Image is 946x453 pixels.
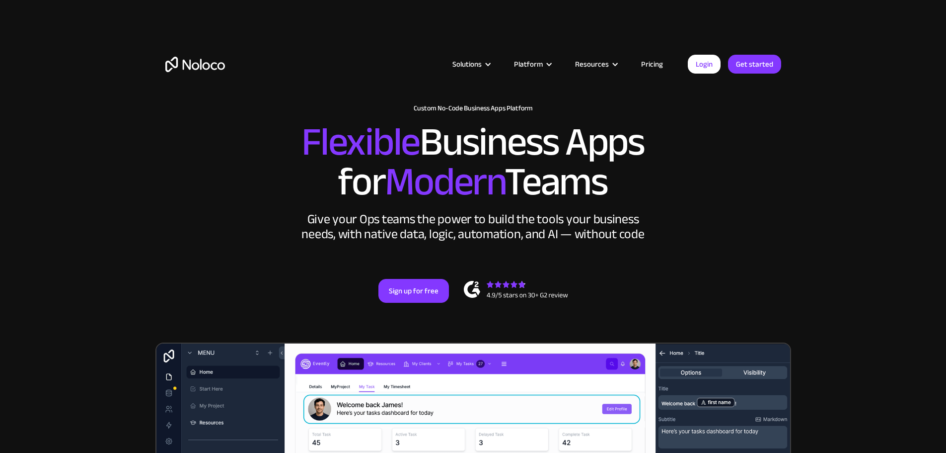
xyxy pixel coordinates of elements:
a: Pricing [629,58,675,71]
a: Get started [728,55,781,74]
span: Flexible [301,105,420,179]
a: Sign up for free [378,279,449,303]
div: Platform [514,58,543,71]
div: Resources [575,58,609,71]
div: Resources [563,58,629,71]
div: Solutions [452,58,482,71]
div: Platform [502,58,563,71]
span: Modern [385,145,505,219]
h2: Business Apps for Teams [165,122,781,202]
a: home [165,57,225,72]
a: Login [688,55,721,74]
div: Give your Ops teams the power to build the tools your business needs, with native data, logic, au... [299,212,647,242]
div: Solutions [440,58,502,71]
